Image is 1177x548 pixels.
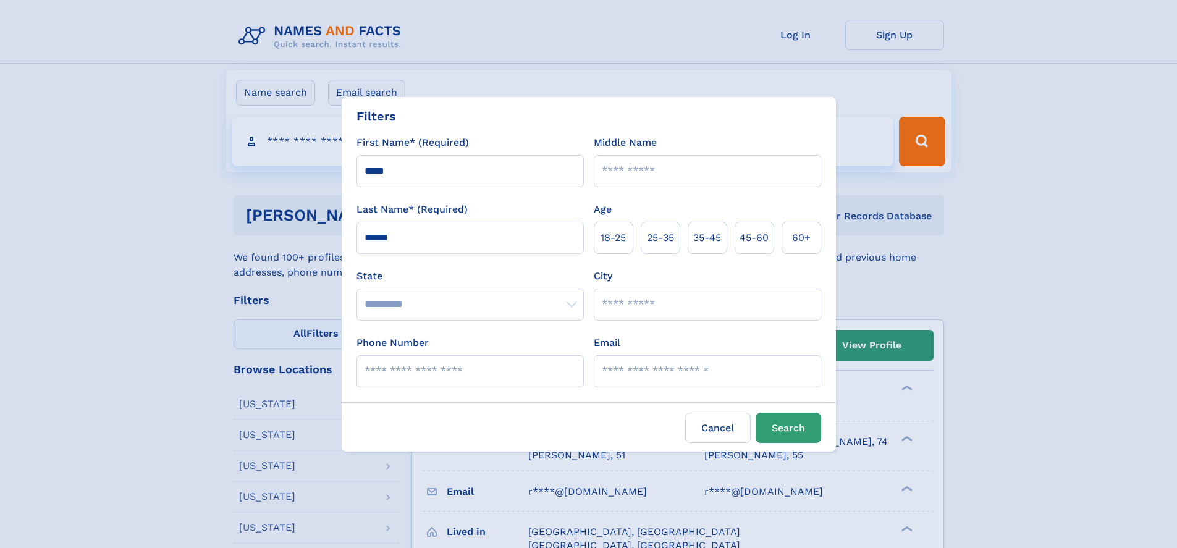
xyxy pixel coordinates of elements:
span: 35‑45 [693,230,721,245]
div: Filters [356,107,396,125]
button: Search [756,413,821,443]
label: Middle Name [594,135,657,150]
span: 18‑25 [601,230,626,245]
label: State [356,269,584,284]
label: Phone Number [356,335,429,350]
label: Cancel [685,413,751,443]
label: First Name* (Required) [356,135,469,150]
label: Last Name* (Required) [356,202,468,217]
span: 45‑60 [740,230,769,245]
label: City [594,269,612,284]
span: 60+ [792,230,811,245]
label: Email [594,335,620,350]
label: Age [594,202,612,217]
span: 25‑35 [647,230,674,245]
